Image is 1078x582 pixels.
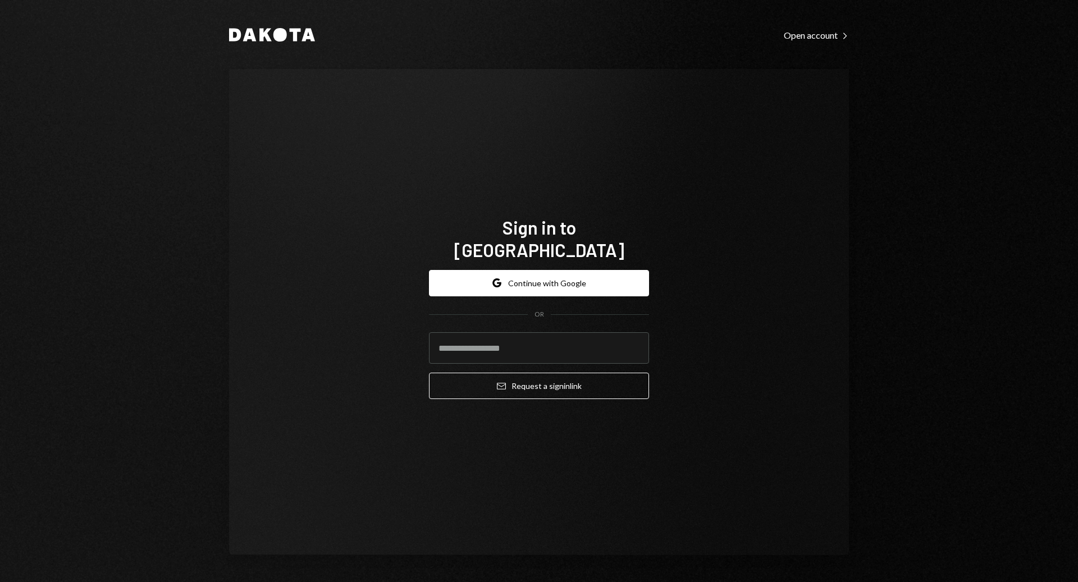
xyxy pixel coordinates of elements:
div: OR [535,310,544,319]
div: Open account [784,30,849,41]
a: Open account [784,29,849,41]
button: Request a signinlink [429,373,649,399]
button: Continue with Google [429,270,649,296]
h1: Sign in to [GEOGRAPHIC_DATA] [429,216,649,261]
